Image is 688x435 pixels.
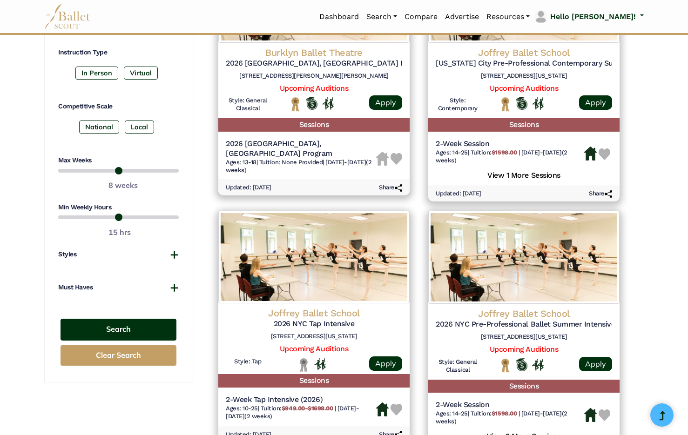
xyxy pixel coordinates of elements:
[125,120,154,134] label: Local
[436,168,612,181] h5: View 1 More Sessions
[599,409,610,421] img: Heart
[298,358,310,372] img: Local
[436,190,481,198] h6: Updated: [DATE]
[108,180,138,192] output: 8 weeks
[436,149,567,164] span: [DATE]-[DATE] (2 weeks)
[436,320,612,329] h5: 2026 NYC Pre-Professional Ballet Summer Intensive
[584,408,597,422] img: Housing Available
[226,184,271,192] h6: Updated: [DATE]
[534,10,547,23] img: profile picture
[436,139,584,149] h5: 2-Week Session
[436,400,584,410] h5: 2-Week Session
[490,345,558,354] a: Upcoming Auditions
[499,97,511,111] img: National
[124,67,158,80] label: Virtual
[436,149,468,156] span: Ages: 14-25
[61,345,176,366] button: Clear Search
[79,120,119,134] label: National
[471,410,519,417] span: Tuition:
[436,333,612,341] h6: [STREET_ADDRESS][US_STATE]
[436,308,612,320] h4: Joffrey Ballet School
[599,148,610,160] img: Heart
[226,159,371,174] span: [DATE]-[DATE] (2 weeks)
[226,405,258,412] span: Ages: 10-25
[316,7,363,27] a: Dashboard
[428,380,620,393] h5: Sessions
[226,97,270,113] h6: Style: General Classical
[226,159,376,174] h6: | |
[428,211,620,304] img: Logo
[226,405,359,420] span: [DATE]-[DATE] (2 weeks)
[436,97,480,113] h6: Style: Contemporary
[58,203,179,212] h4: Min Weekly Hours
[436,149,584,165] h6: | |
[261,405,335,412] span: Tuition:
[391,404,402,415] img: Heart
[58,102,179,111] h4: Competitive Scale
[58,48,179,57] h4: Instruction Type
[226,333,402,341] h6: [STREET_ADDRESS][US_STATE]
[282,405,333,412] b: $949.00-$1698.00
[532,97,544,109] img: In Person
[75,67,118,80] label: In Person
[218,211,410,303] img: Logo
[226,358,270,366] h6: Style: Tap
[58,283,93,292] h4: Must Haves
[322,97,334,109] img: In Person
[391,153,402,165] img: Heart
[401,7,441,27] a: Compare
[226,47,402,59] h4: Burklyn Ballet Theatre
[226,405,376,421] h6: | |
[483,7,533,27] a: Resources
[363,7,401,27] a: Search
[290,97,301,111] img: National
[490,84,558,93] a: Upcoming Auditions
[226,319,402,329] h5: 2026 NYC Tap Intensive
[58,250,179,259] button: Styles
[436,47,612,59] h4: Joffrey Ballet School
[226,59,402,68] h5: 2026 [GEOGRAPHIC_DATA], [GEOGRAPHIC_DATA] Program
[379,184,402,192] h6: Share
[428,118,620,132] h5: Sessions
[492,149,517,156] b: $1598.00
[579,95,612,110] a: Apply
[280,84,348,93] a: Upcoming Auditions
[436,358,480,374] h6: Style: General Classical
[369,95,402,110] a: Apply
[226,395,376,405] h5: 2-Week Tap Intensive (2026)
[226,72,402,80] h6: [STREET_ADDRESS][PERSON_NAME][PERSON_NAME]
[376,152,389,166] img: Housing Unavailable
[218,374,410,388] h5: Sessions
[516,97,527,110] img: Offers Scholarship
[61,319,176,341] button: Search
[436,410,567,425] span: [DATE]-[DATE] (2 weeks)
[584,147,597,161] img: Housing Available
[369,356,402,371] a: Apply
[533,9,644,24] a: profile picture Hello [PERSON_NAME]!
[589,190,612,198] h6: Share
[499,358,511,373] img: National
[532,359,544,371] img: In Person
[226,307,402,319] h4: Joffrey Ballet School
[436,59,612,68] h5: [US_STATE] City Pre-Professional Contemporary Summer Intensive
[436,410,468,417] span: Ages: 14-25
[516,358,527,371] img: Offers Scholarship
[376,402,389,416] img: Housing Available
[441,7,483,27] a: Advertise
[226,139,376,159] h5: 2026 [GEOGRAPHIC_DATA], [GEOGRAPHIC_DATA] Program
[280,344,348,353] a: Upcoming Auditions
[218,118,410,132] h5: Sessions
[436,410,584,426] h6: | |
[436,72,612,80] h6: [STREET_ADDRESS][US_STATE]
[550,11,636,23] p: Hello [PERSON_NAME]!
[58,283,179,292] button: Must Haves
[108,227,131,239] output: 15 hrs
[259,159,323,166] span: Tuition: None Provided
[306,97,317,110] img: Offers Scholarship
[579,357,612,371] a: Apply
[226,159,256,166] span: Ages: 13-18
[492,410,517,417] b: $1598.00
[314,358,326,370] img: In Person
[471,149,519,156] span: Tuition:
[58,250,76,259] h4: Styles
